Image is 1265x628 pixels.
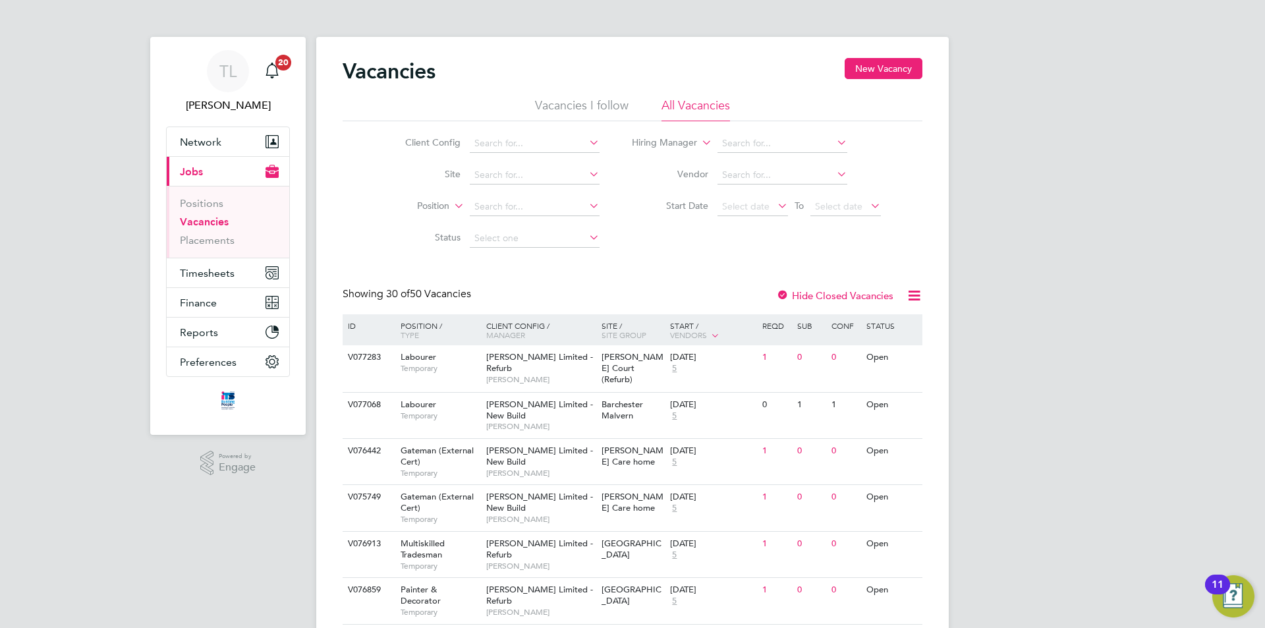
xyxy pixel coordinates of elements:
div: 0 [759,393,793,417]
span: Type [401,329,419,340]
div: V077283 [345,345,391,370]
div: 1 [759,345,793,370]
div: 0 [794,345,828,370]
button: Open Resource Center, 11 new notifications [1212,575,1254,617]
span: Manager [486,329,525,340]
span: [PERSON_NAME] Court (Refurb) [602,351,663,385]
li: All Vacancies [661,98,730,121]
div: Conf [828,314,862,337]
span: Barchester Malvern [602,399,643,421]
span: [PERSON_NAME] [486,607,595,617]
span: [PERSON_NAME] Care home [602,445,663,467]
input: Search for... [470,134,600,153]
span: Temporary [401,468,480,478]
span: Reports [180,326,218,339]
div: Position / [391,314,483,346]
div: Status [863,314,920,337]
button: Jobs [167,157,289,186]
span: [PERSON_NAME] Limited - New Build [486,399,593,421]
span: Temporary [401,561,480,571]
div: 0 [828,578,862,602]
button: Network [167,127,289,156]
span: Multiskilled Tradesman [401,538,445,560]
span: Vendors [670,329,707,340]
span: Powered by [219,451,256,462]
div: [DATE] [670,445,756,457]
span: 20 [275,55,291,71]
a: 20 [259,50,285,92]
div: 1 [759,532,793,556]
span: 5 [670,503,679,514]
span: TL [219,63,237,80]
span: Select date [722,200,770,212]
div: Sub [794,314,828,337]
div: Open [863,393,920,417]
div: Showing [343,287,474,301]
a: Powered byEngage [200,451,256,476]
span: Labourer [401,399,436,410]
div: V077068 [345,393,391,417]
label: Client Config [385,136,461,148]
span: Jobs [180,165,203,178]
div: 1 [759,439,793,463]
h2: Vacancies [343,58,436,84]
span: [GEOGRAPHIC_DATA] [602,584,661,606]
div: Open [863,532,920,556]
a: Positions [180,197,223,210]
div: Open [863,345,920,370]
span: Engage [219,462,256,473]
span: [PERSON_NAME] Limited - Refurb [486,538,593,560]
div: V076442 [345,439,391,463]
span: [PERSON_NAME] Care home [602,491,663,513]
div: 0 [828,439,862,463]
span: [PERSON_NAME] [486,421,595,432]
button: Finance [167,288,289,317]
input: Search for... [470,166,600,185]
nav: Main navigation [150,37,306,435]
div: [DATE] [670,538,756,550]
span: [PERSON_NAME] [486,514,595,525]
span: Tim Lerwill [166,98,290,113]
span: [PERSON_NAME] [486,561,595,571]
div: [DATE] [670,585,756,596]
span: Timesheets [180,267,235,279]
div: [DATE] [670,399,756,411]
img: itsconstruction-logo-retina.png [219,390,237,411]
button: Timesheets [167,258,289,287]
span: Gateman (External Cert) [401,445,474,467]
a: Vacancies [180,215,229,228]
div: Start / [667,314,759,347]
div: 0 [794,578,828,602]
input: Search for... [717,166,847,185]
div: 1 [828,393,862,417]
span: 30 of [386,287,410,300]
span: [GEOGRAPHIC_DATA] [602,538,661,560]
span: [PERSON_NAME] [486,374,595,385]
span: Select date [815,200,862,212]
label: Position [374,200,449,213]
span: [PERSON_NAME] Limited - Refurb [486,584,593,606]
button: Preferences [167,347,289,376]
div: V076913 [345,532,391,556]
span: Finance [180,297,217,309]
span: 5 [670,596,679,607]
label: Site [385,168,461,180]
span: Temporary [401,411,480,421]
div: Reqd [759,314,793,337]
div: Open [863,485,920,509]
label: Vendor [632,168,708,180]
span: Painter & Decorator [401,584,441,606]
div: Jobs [167,186,289,258]
button: New Vacancy [845,58,922,79]
span: 5 [670,363,679,374]
div: V076859 [345,578,391,602]
div: 1 [759,485,793,509]
div: 0 [828,345,862,370]
span: Temporary [401,514,480,525]
input: Search for... [470,198,600,216]
span: 5 [670,550,679,561]
div: 0 [794,532,828,556]
span: [PERSON_NAME] Limited - Refurb [486,351,593,374]
input: Select one [470,229,600,248]
a: Placements [180,234,235,246]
